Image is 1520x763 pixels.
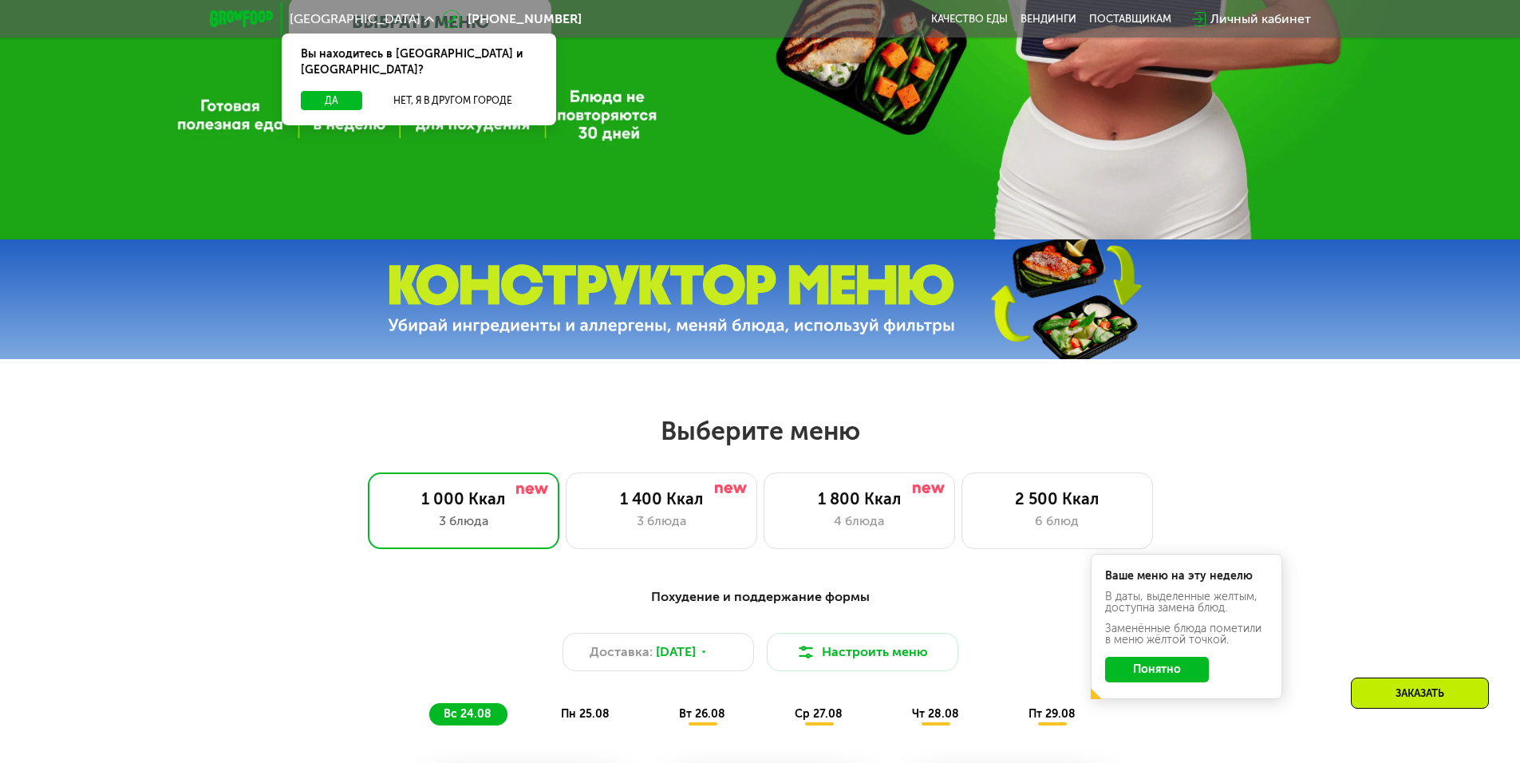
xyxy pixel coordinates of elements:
[385,512,543,531] div: 3 блюда
[978,489,1136,508] div: 2 500 Ккал
[656,642,696,662] span: [DATE]
[978,512,1136,531] div: 6 блюд
[582,512,740,531] div: 3 блюда
[1105,623,1268,646] div: Заменённые блюда пометили в меню жёлтой точкой.
[1028,707,1076,721] span: пт 29.08
[912,707,959,721] span: чт 28.08
[1105,591,1268,614] div: В даты, выделенные желтым, доступна замена блюд.
[1105,571,1268,582] div: Ваше меню на эту неделю
[582,489,740,508] div: 1 400 Ккал
[590,642,653,662] span: Доставка:
[288,587,1233,607] div: Похудение и поддержание формы
[780,489,938,508] div: 1 800 Ккал
[767,633,958,671] button: Настроить меню
[1210,10,1311,29] div: Личный кабинет
[444,707,492,721] span: вс 24.08
[931,13,1008,26] a: Качество еды
[1351,678,1489,709] div: Заказать
[679,707,725,721] span: вт 26.08
[385,489,543,508] div: 1 000 Ккал
[301,91,362,110] button: Да
[369,91,537,110] button: Нет, я в другом городе
[780,512,938,531] div: 4 блюда
[1089,13,1171,26] div: поставщикам
[795,707,843,721] span: ср 27.08
[561,707,610,721] span: пн 25.08
[290,13,420,26] span: [GEOGRAPHIC_DATA]
[442,10,582,29] a: [PHONE_NUMBER]
[282,34,556,91] div: Вы находитесь в [GEOGRAPHIC_DATA] и [GEOGRAPHIC_DATA]?
[1105,657,1209,682] button: Понятно
[51,415,1469,447] h2: Выберите меню
[1021,13,1076,26] a: Вендинги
